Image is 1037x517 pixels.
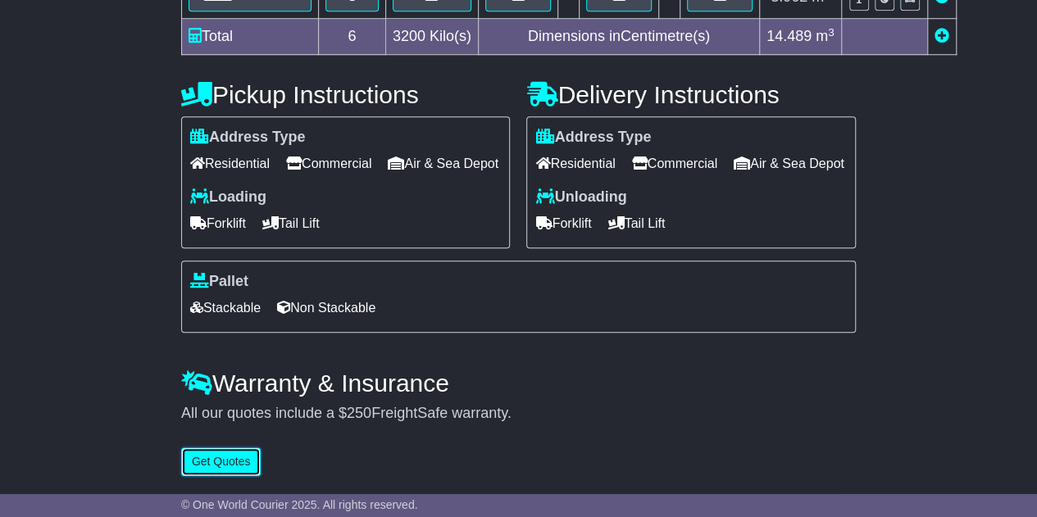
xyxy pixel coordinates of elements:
[393,28,425,44] span: 3200
[535,211,591,236] span: Forklift
[181,405,856,423] div: All our quotes include a $ FreightSafe warranty.
[607,211,665,236] span: Tail Lift
[734,151,844,176] span: Air & Sea Depot
[190,295,261,320] span: Stackable
[478,19,759,55] td: Dimensions in Centimetre(s)
[535,151,615,176] span: Residential
[535,129,651,147] label: Address Type
[190,188,266,206] label: Loading
[347,405,371,421] span: 250
[535,188,626,206] label: Unloading
[181,19,318,55] td: Total
[262,211,320,236] span: Tail Lift
[181,498,418,511] span: © One World Courier 2025. All rights reserved.
[632,151,717,176] span: Commercial
[181,81,511,108] h4: Pickup Instructions
[190,211,246,236] span: Forklift
[318,19,385,55] td: 6
[385,19,478,55] td: Kilo(s)
[828,26,835,39] sup: 3
[181,370,856,397] h4: Warranty & Insurance
[181,447,262,476] button: Get Quotes
[286,151,371,176] span: Commercial
[277,295,375,320] span: Non Stackable
[526,81,856,108] h4: Delivery Instructions
[766,28,812,44] span: 14.489
[190,273,248,291] label: Pallet
[816,28,835,44] span: m
[388,151,498,176] span: Air & Sea Depot
[190,129,306,147] label: Address Type
[190,151,270,176] span: Residential
[935,28,949,44] a: Add new item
